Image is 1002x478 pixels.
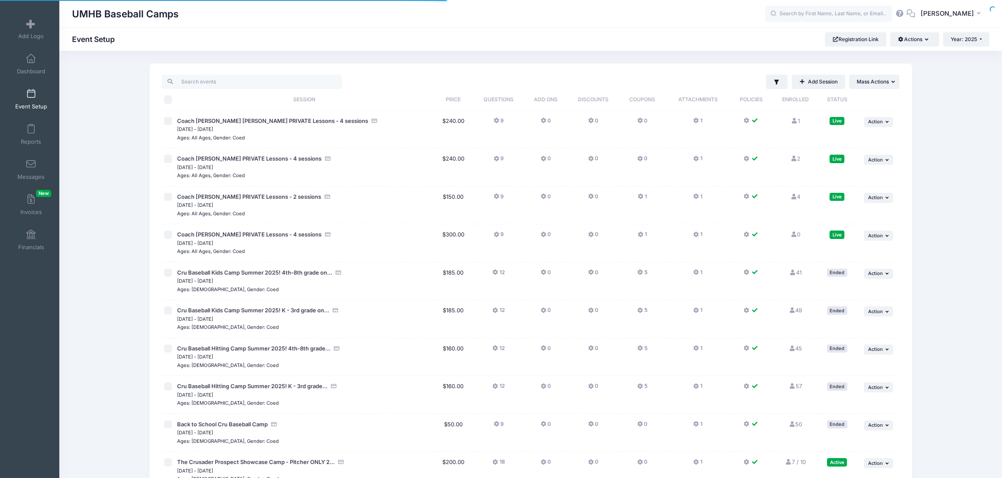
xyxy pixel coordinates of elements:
button: 1 [693,231,702,243]
small: [DATE] - [DATE] [177,278,213,284]
button: [PERSON_NAME] [915,4,989,24]
button: 1 [693,345,702,357]
button: Action [864,306,894,317]
small: Ages: All Ages, Gender: Coed [177,172,245,178]
a: 1 [791,117,800,124]
span: Coach [PERSON_NAME] PRIVATE Lessons - 4 sessions [177,155,322,162]
span: Add Ons [534,96,558,103]
button: 1 [693,306,702,319]
h1: Event Setup [72,35,122,44]
input: Search by First Name, Last Name, or Email... [765,6,892,22]
button: Actions [890,32,939,47]
span: Coupons [629,96,655,103]
th: Enrolled [772,89,819,111]
button: 0 [588,155,598,167]
button: 9 [494,420,504,433]
div: Ended [827,306,847,314]
td: $150.00 [433,186,472,225]
span: Action [868,346,883,352]
td: $160.00 [433,376,472,414]
button: 0 [637,458,647,470]
div: Live [830,155,844,163]
span: Event Setup [15,103,47,110]
button: 0 [637,117,647,129]
span: [PERSON_NAME] [921,9,974,18]
button: 18 [492,458,505,470]
span: New [36,190,51,197]
button: 0 [588,193,598,205]
button: Action [864,117,894,127]
a: Financials [11,225,51,255]
div: Live [830,117,844,125]
button: Action [864,458,894,468]
span: Attachments [678,96,718,103]
span: Questions [483,96,513,103]
span: Action [868,195,883,200]
a: Add Session [792,75,845,89]
button: 0 [541,117,551,129]
span: Action [868,308,883,314]
button: Action [864,345,894,355]
small: Ages: [DEMOGRAPHIC_DATA], Gender: Coed [177,362,279,368]
a: Messages [11,155,51,184]
span: Dashboard [17,68,45,75]
button: 0 [588,306,598,319]
button: 0 [541,306,551,319]
span: Back to School Cru Baseball Camp [177,421,268,428]
span: Coach [PERSON_NAME] PRIVATE Lessons - 4 sessions [177,231,322,238]
span: Action [868,270,883,276]
button: 0 [541,458,551,470]
button: 0 [588,269,598,281]
span: Coach [PERSON_NAME] PRIVATE Lessons - 2 sessions [177,193,321,200]
button: 1 [693,117,702,129]
small: Ages: All Ages, Gender: Coed [177,248,245,254]
i: Accepting Credit Card Payments [337,459,344,465]
i: Accepting Credit Card Payments [371,118,377,124]
button: 9 [494,193,504,205]
th: Price [433,89,472,111]
span: Add Logo [18,33,44,40]
button: 1 [693,269,702,281]
button: 0 [588,458,598,470]
button: 0 [541,193,551,205]
small: [DATE] - [DATE] [177,316,213,322]
span: Coach [PERSON_NAME] [PERSON_NAME] PRIVATE Lessons - 4 sessions [177,117,368,124]
i: Accepting Credit Card Payments [335,270,341,275]
th: Session [175,89,434,111]
button: 0 [541,345,551,357]
div: Ended [827,345,847,353]
small: [DATE] - [DATE] [177,126,213,132]
td: $185.00 [433,300,472,338]
small: Ages: [DEMOGRAPHIC_DATA], Gender: Coed [177,400,279,406]
small: Ages: All Ages, Gender: Coed [177,135,245,141]
span: Reports [21,138,41,145]
i: Accepting Credit Card Payments [270,422,277,427]
button: 9 [494,155,504,167]
span: Action [868,460,883,466]
a: 4 [790,193,800,200]
span: Action [868,422,883,428]
button: 1 [693,193,702,205]
button: 0 [588,117,598,129]
th: Attachments [665,89,730,111]
button: 5 [637,345,647,357]
th: Discounts [567,89,619,111]
span: Invoices [20,208,42,216]
button: 0 [541,155,551,167]
input: Search events [162,75,342,89]
a: Registration Link [825,32,886,47]
small: [DATE] - [DATE] [177,164,213,170]
button: 5 [637,306,647,319]
button: 0 [588,382,598,395]
button: 5 [637,269,647,281]
button: 1 [693,382,702,395]
button: Year: 2025 [943,32,989,47]
button: 12 [492,269,505,281]
span: Policies [740,96,763,103]
td: $185.00 [433,262,472,300]
button: 0 [541,231,551,243]
button: 1 [693,458,702,470]
small: [DATE] - [DATE] [177,430,213,436]
button: 0 [637,155,647,167]
span: Action [868,384,883,390]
